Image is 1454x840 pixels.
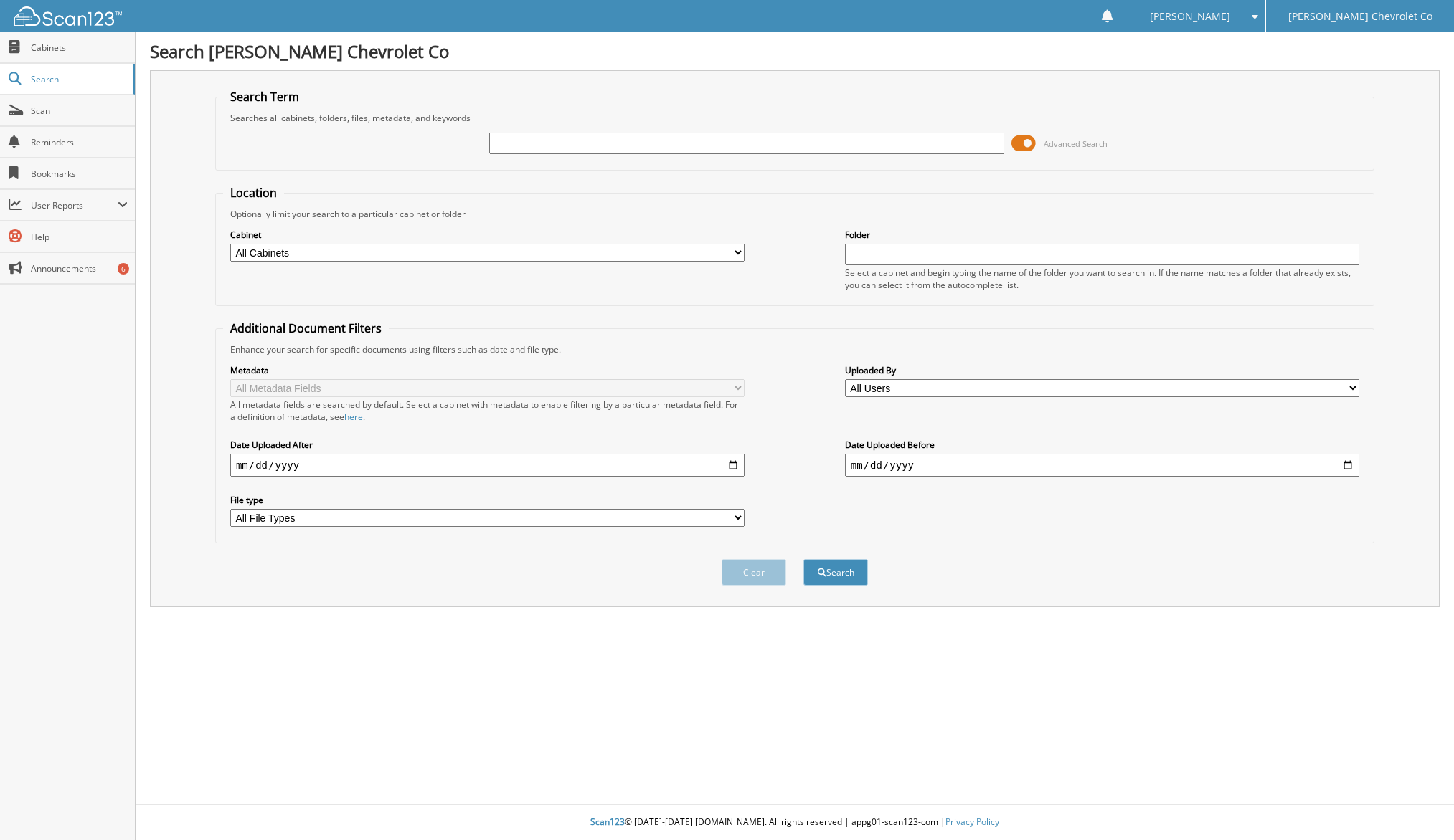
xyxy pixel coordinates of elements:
img: scan123-logo-white.svg [14,6,122,26]
label: Uploaded By [845,364,1359,376]
label: Folder [845,229,1359,241]
span: Announcements [31,262,128,275]
div: Optionally limit your search to a particular cabinet or folder [223,208,1366,220]
label: Date Uploaded Before [845,439,1359,451]
input: start [230,454,745,477]
span: Reminders [31,136,128,148]
span: Scan [31,105,128,117]
span: Help [31,231,128,243]
span: User Reports [31,199,118,211]
button: Clear [722,559,786,586]
input: end [845,454,1359,477]
div: © [DATE]-[DATE] [DOMAIN_NAME]. All rights reserved | appg01-scan123-com | [136,805,1454,840]
div: Select a cabinet and begin typing the name of the folder you want to search in. If the name match... [845,267,1359,291]
label: Metadata [230,364,745,376]
h1: Search [PERSON_NAME] Chevrolet Co [150,39,1440,63]
span: [PERSON_NAME] Chevrolet Co [1288,12,1432,21]
a: here [344,411,363,423]
span: Cabinets [31,42,128,54]
span: Search [31,73,126,85]
legend: Additional Document Filters [223,320,389,336]
a: Privacy Policy [945,816,999,828]
legend: Location [223,185,284,201]
iframe: Chat Widget [1382,771,1454,840]
div: All metadata fields are searched by default. Select a cabinet with metadata to enable filtering b... [230,398,745,423]
div: Enhance your search for specific documents using filters such as date and file type. [223,343,1366,355]
div: 6 [118,263,129,275]
div: Searches all cabinets, folders, files, metadata, and keywords [223,112,1366,124]
button: Search [803,559,868,586]
label: Cabinet [230,229,745,241]
label: File type [230,494,745,506]
span: Scan123 [590,816,625,828]
label: Date Uploaded After [230,439,745,451]
span: [PERSON_NAME] [1150,12,1230,21]
span: Bookmarks [31,168,128,180]
span: Advanced Search [1044,138,1108,149]
legend: Search Term [223,89,306,105]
